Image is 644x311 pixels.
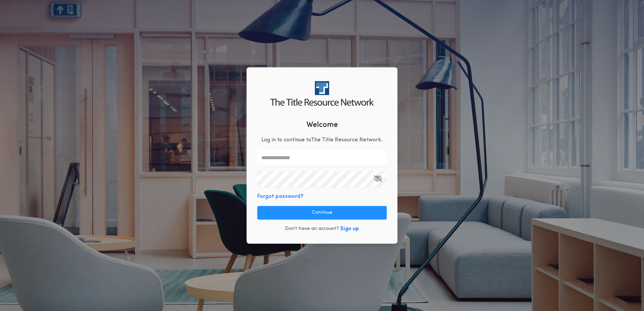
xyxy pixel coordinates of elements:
[261,136,383,144] p: Log in to continue to The Title Resource Network .
[340,225,359,233] button: Sign up
[270,81,374,106] img: logo
[257,193,303,201] button: Forgot password?
[307,119,338,131] h2: Welcome
[257,206,387,219] button: Continue
[285,226,339,232] p: Don't have an account?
